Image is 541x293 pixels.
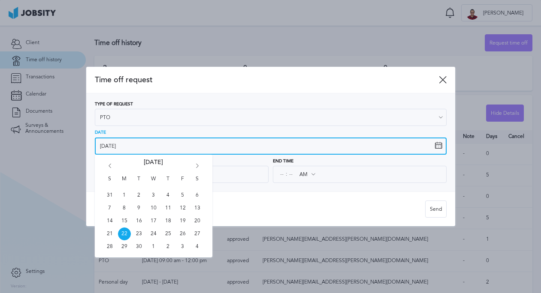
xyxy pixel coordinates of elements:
[162,176,175,189] span: T
[147,202,160,215] span: Wed Sep 10 2025
[286,171,287,177] span: :
[162,240,175,253] span: Thu Oct 02 2025
[162,227,175,240] span: Thu Sep 25 2025
[118,176,131,189] span: M
[162,202,175,215] span: Thu Sep 11 2025
[191,189,204,202] span: Sat Sep 06 2025
[118,240,131,253] span: Mon Sep 29 2025
[176,227,189,240] span: Fri Sep 26 2025
[278,167,286,182] input: --
[133,189,145,202] span: Tue Sep 02 2025
[103,240,116,253] span: Sun Sep 28 2025
[133,176,145,189] span: T
[118,189,131,202] span: Mon Sep 01 2025
[133,202,145,215] span: Tue Sep 09 2025
[133,227,145,240] span: Tue Sep 23 2025
[95,130,106,135] span: Date
[147,176,160,189] span: W
[147,227,160,240] span: Wed Sep 24 2025
[147,189,160,202] span: Wed Sep 03 2025
[287,167,295,182] input: --
[95,102,133,107] span: Type of Request
[118,215,131,227] span: Mon Sep 15 2025
[147,240,160,253] span: Wed Oct 01 2025
[425,200,447,218] button: Send
[103,227,116,240] span: Sun Sep 21 2025
[118,227,131,240] span: Mon Sep 22 2025
[95,75,439,84] span: Time off request
[106,164,114,171] i: Go back 1 month
[118,202,131,215] span: Mon Sep 08 2025
[162,215,175,227] span: Thu Sep 18 2025
[191,227,204,240] span: Sat Sep 27 2025
[191,215,204,227] span: Sat Sep 20 2025
[133,215,145,227] span: Tue Sep 16 2025
[103,176,116,189] span: S
[191,202,204,215] span: Sat Sep 13 2025
[176,176,189,189] span: F
[176,215,189,227] span: Fri Sep 19 2025
[144,159,163,176] span: [DATE]
[176,240,189,253] span: Fri Oct 03 2025
[103,202,116,215] span: Sun Sep 07 2025
[273,159,293,164] span: End Time
[191,176,204,189] span: S
[193,164,201,171] i: Go forward 1 month
[147,215,160,227] span: Wed Sep 17 2025
[191,240,204,253] span: Sat Oct 04 2025
[162,189,175,202] span: Thu Sep 04 2025
[176,202,189,215] span: Fri Sep 12 2025
[103,215,116,227] span: Sun Sep 14 2025
[133,240,145,253] span: Tue Sep 30 2025
[103,189,116,202] span: Sun Aug 31 2025
[176,189,189,202] span: Fri Sep 05 2025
